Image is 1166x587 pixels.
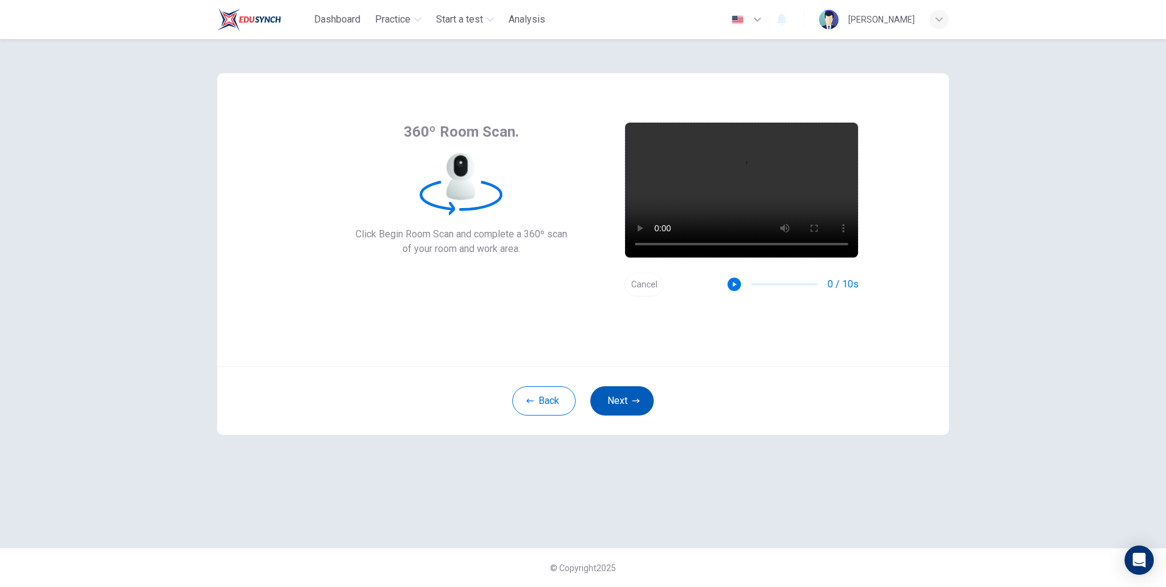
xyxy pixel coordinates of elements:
[314,12,360,27] span: Dashboard
[819,10,839,29] img: Profile picture
[217,7,309,32] a: Train Test logo
[504,9,550,31] button: Analysis
[375,12,410,27] span: Practice
[624,273,663,297] button: Cancel
[1125,546,1154,575] div: Open Intercom Messenger
[436,12,483,27] span: Start a test
[309,9,365,31] button: Dashboard
[404,122,519,142] span: 360º Room Scan.
[217,7,281,32] img: Train Test logo
[509,12,545,27] span: Analysis
[590,386,654,416] button: Next
[370,9,426,31] button: Practice
[431,9,499,31] button: Start a test
[356,242,567,256] span: of your room and work area.
[848,12,915,27] div: [PERSON_NAME]
[550,563,616,573] span: © Copyright 2025
[512,386,576,416] button: Back
[730,15,745,24] img: en
[356,227,567,242] span: Click Begin Room Scan and complete a 360º scan
[828,277,859,292] span: 0 / 10s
